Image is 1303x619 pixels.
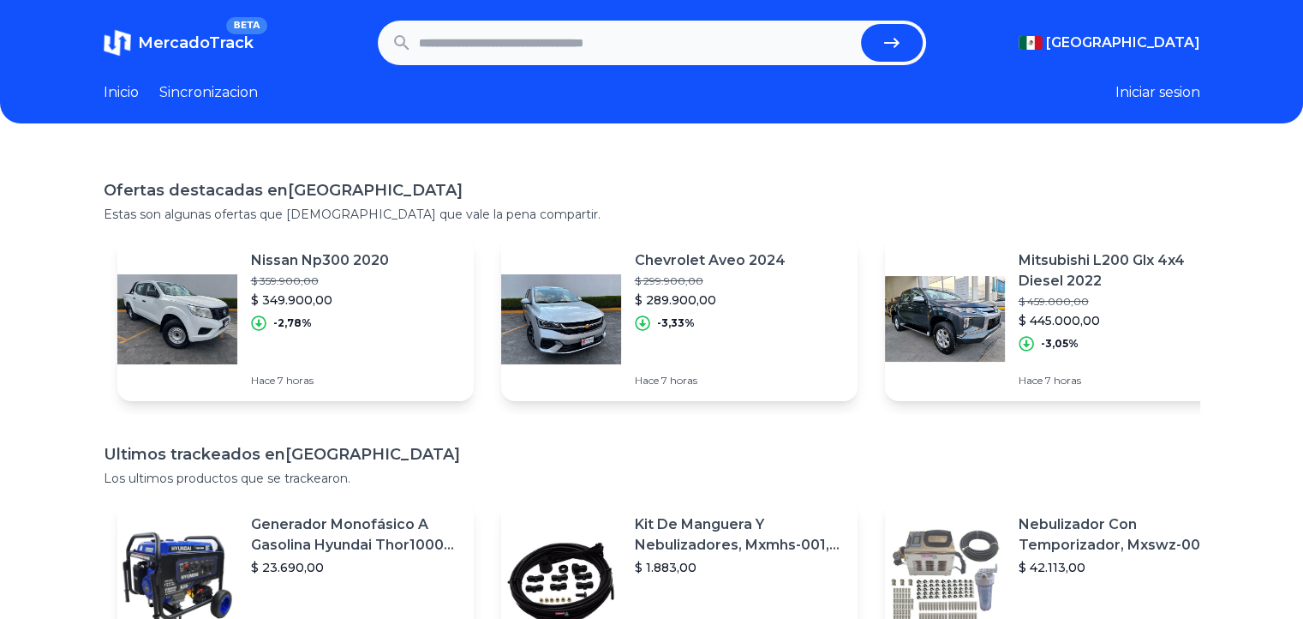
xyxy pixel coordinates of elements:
p: $ 23.690,00 [251,559,460,576]
a: Featured imageMitsubishi L200 Glx 4x4 Diesel 2022$ 459.000,00$ 445.000,00-3,05%Hace 7 horas [885,237,1241,401]
button: Iniciar sesion [1115,82,1200,103]
p: -2,78% [273,316,312,330]
img: Featured image [117,259,237,379]
p: Los ultimos productos que se trackearon. [104,470,1200,487]
p: Nissan Np300 2020 [251,250,389,271]
p: Chevrolet Aveo 2024 [635,250,786,271]
p: Kit De Manguera Y Nebulizadores, Mxmhs-001, 6m, 6 Tees, 8 Bo [635,514,844,556]
button: [GEOGRAPHIC_DATA] [1019,33,1200,53]
p: Mitsubishi L200 Glx 4x4 Diesel 2022 [1019,250,1228,291]
p: Hace 7 horas [635,374,786,388]
p: $ 349.900,00 [251,291,389,309]
p: Estas son algunas ofertas que [DEMOGRAPHIC_DATA] que vale la pena compartir. [104,206,1200,223]
img: Featured image [501,259,621,379]
h1: Ofertas destacadas en [GEOGRAPHIC_DATA] [104,178,1200,202]
a: Inicio [104,82,139,103]
span: MercadoTrack [138,33,254,52]
p: -3,33% [657,316,695,330]
p: Hace 7 horas [251,374,389,388]
p: Hace 7 horas [1019,374,1228,388]
img: MercadoTrack [104,29,131,57]
img: Featured image [885,259,1005,379]
span: BETA [226,17,266,34]
a: MercadoTrackBETA [104,29,254,57]
p: $ 359.900,00 [251,274,389,288]
a: Featured imageNissan Np300 2020$ 359.900,00$ 349.900,00-2,78%Hace 7 horas [117,237,474,401]
p: $ 289.900,00 [635,291,786,309]
p: Nebulizador Con Temporizador, Mxswz-009, 50m, 40 Boquillas [1019,514,1228,556]
p: $ 445.000,00 [1019,312,1228,329]
p: $ 459.000,00 [1019,295,1228,309]
p: Generador Monofásico A Gasolina Hyundai Thor10000 P 11.5 Kw [251,514,460,556]
p: $ 299.900,00 [635,274,786,288]
a: Sincronizacion [159,82,258,103]
span: [GEOGRAPHIC_DATA] [1046,33,1200,53]
p: $ 42.113,00 [1019,559,1228,576]
a: Featured imageChevrolet Aveo 2024$ 299.900,00$ 289.900,00-3,33%Hace 7 horas [501,237,858,401]
img: Mexico [1019,36,1043,50]
h1: Ultimos trackeados en [GEOGRAPHIC_DATA] [104,442,1200,466]
p: $ 1.883,00 [635,559,844,576]
p: -3,05% [1041,337,1079,351]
